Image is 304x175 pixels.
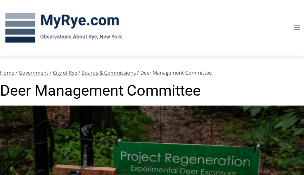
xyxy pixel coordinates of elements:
[140,69,212,76] span: Deer Management Committee
[137,69,139,76] span: /
[81,69,136,76] a: Boards & Commissions
[50,69,52,76] span: /
[289,21,304,34] button: Open menu
[78,69,80,76] span: /
[53,69,77,76] a: City of Rye
[15,69,17,76] span: /
[19,69,48,76] a: Government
